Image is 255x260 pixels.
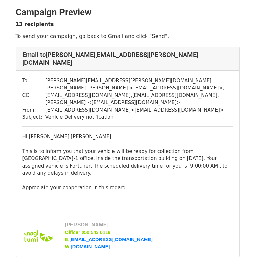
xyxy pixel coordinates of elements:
[22,226,55,244] img: AIorK4yTSaN6RcYSbZG72ApGLYU5ZH0KK4ve3Q9Yv5DCkWAAD4nnWOlmOaBjk-uOIyBvxSwRaUB8q-aUjba7
[65,230,153,249] b: Officer 050 543 0119 E: W:
[22,184,233,192] div: Appreciate your cooperation in this regard.
[16,7,240,18] h2: Campaign Preview
[22,114,45,121] td: Subject:
[22,84,45,106] td: CC:
[45,84,233,106] td: [PERSON_NAME] [PERSON_NAME] < [EMAIL_ADDRESS][DOMAIN_NAME] >, [EMAIL_ADDRESS][DOMAIN_NAME] , [EMA...
[45,106,233,114] td: [EMAIL_ADDRESS][DOMAIN_NAME] < [EMAIL_ADDRESS][DOMAIN_NAME] >
[45,114,233,121] td: Vehicle Delivery notification
[16,21,54,27] strong: 13 recipients
[22,148,233,177] div: This is to inform you that your vehicle will be ready for collection from [GEOGRAPHIC_DATA]-1 off...
[22,77,45,85] td: To:
[22,106,45,114] td: From:
[70,237,153,242] a: [EMAIL_ADDRESS][DOMAIN_NAME]
[22,51,233,66] h4: Email to [PERSON_NAME][EMAIL_ADDRESS][PERSON_NAME][DOMAIN_NAME]
[22,133,233,141] div: Hi [PERSON_NAME] [PERSON_NAME],
[71,244,110,249] a: [DOMAIN_NAME]
[45,77,233,85] td: [PERSON_NAME][EMAIL_ADDRESS][PERSON_NAME][DOMAIN_NAME]
[16,33,240,40] p: To send your campaign, go back to Gmail and click "Send".
[65,221,153,229] td: [PERSON_NAME]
